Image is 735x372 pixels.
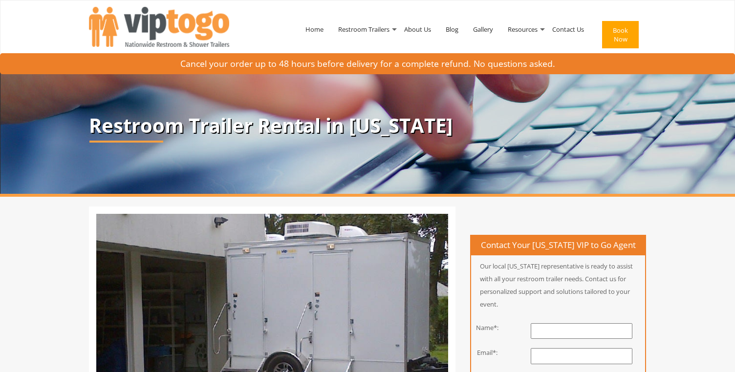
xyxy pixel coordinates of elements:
a: Gallery [466,4,500,55]
a: Blog [438,4,466,55]
h4: Contact Your [US_STATE] VIP to Go Agent [471,236,645,255]
a: Resources [500,4,545,55]
a: Restroom Trailers [331,4,397,55]
a: Book Now [591,4,646,69]
img: VIPTOGO [89,7,229,47]
a: Contact Us [545,4,591,55]
div: Email*: [464,348,511,357]
a: Home [298,4,331,55]
a: About Us [397,4,438,55]
button: Book Now [602,21,639,48]
p: Our local [US_STATE] representative is ready to assist with all your restroom trailer needs. Cont... [471,260,645,310]
div: Name*: [464,323,511,332]
p: Restroom Trailer Rental in [US_STATE] [89,115,646,136]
